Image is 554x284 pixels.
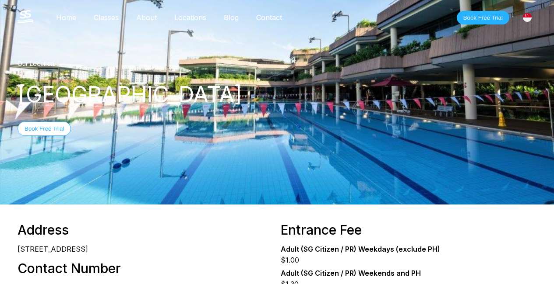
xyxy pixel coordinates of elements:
img: The Swim Starter Logo [18,10,33,23]
div: Adult (SG Citizen / PR) Weekends and PH [281,269,537,277]
div: Entrance Fee [281,222,537,238]
a: Contact [247,13,291,22]
div: [GEOGRAPHIC_DATA] [18,81,536,107]
div: [STREET_ADDRESS] [18,245,274,253]
a: About [127,13,166,22]
a: Locations [166,13,215,22]
img: Singapore [523,13,532,22]
a: Classes [85,13,127,22]
div: Adult (SG Citizen / PR) Weekdays (exclude PH) [281,245,537,253]
div: $1.00 [281,256,537,264]
a: Home [47,13,85,22]
div: Our Location [18,60,536,67]
div: Address [18,222,274,238]
button: Book Free Trial [457,11,509,24]
div: Contact Number [18,260,274,276]
div: [GEOGRAPHIC_DATA] [518,8,536,27]
a: Blog [215,13,247,22]
button: Book Free Trial [18,121,71,136]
